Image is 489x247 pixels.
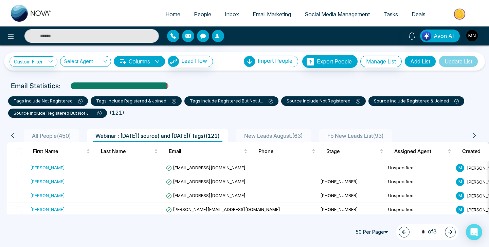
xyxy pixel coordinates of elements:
[110,109,124,117] li: ( 121 )
[305,11,370,18] span: Social Media Management
[405,8,432,21] a: Deals
[155,59,160,64] span: down
[456,164,464,172] span: M
[93,132,222,139] span: Webinar : [DATE]( source) and [DATE]( Tags) ( 121 )
[246,8,298,21] a: Email Marketing
[11,5,52,22] img: Nova CRM Logo
[466,30,478,41] img: User Avatar
[168,56,179,67] img: Lead Flow
[420,30,460,42] button: Avon AI
[258,57,292,64] span: Import People
[253,11,291,18] span: Email Marketing
[30,164,65,171] div: [PERSON_NAME]
[29,132,74,139] span: All People ( 450 )
[33,147,85,155] span: First Name
[218,98,263,103] span: Registered but Not J ...
[385,189,453,203] td: Unspecified
[166,165,246,170] span: [EMAIL_ADDRESS][DOMAIN_NAME]
[163,142,253,161] th: Email
[317,58,352,65] span: Export People
[30,192,65,199] div: [PERSON_NAME]
[96,98,176,104] p: tags include Registered & Joined
[194,11,211,18] span: People
[166,179,246,184] span: [EMAIL_ADDRESS][DOMAIN_NAME]
[10,56,57,67] a: Custom Filter
[298,8,377,21] a: Social Media Management
[385,161,453,175] td: Unspecified
[253,142,321,161] th: Phone
[258,147,310,155] span: Phone
[325,132,386,139] span: Fb New Leads List ( 93 )
[225,11,239,18] span: Inbox
[320,207,358,212] span: [PHONE_NUMBER]
[404,56,436,67] button: Add List
[165,56,213,67] a: Lead FlowLead Flow
[166,193,246,198] span: [EMAIL_ADDRESS][DOMAIN_NAME]
[241,132,306,139] span: New Leads August. ( 63 )
[47,110,92,116] span: Registered but Not J ...
[385,203,453,217] td: Unspecified
[352,227,393,237] span: 50 Per Page
[287,98,360,104] p: source include Not Registered
[466,224,482,240] div: Open Intercom Messenger
[28,142,95,161] th: First Name
[436,6,485,22] img: Market-place.gif
[14,110,102,117] p: source include
[181,57,207,64] span: Lead Flow
[394,147,446,155] span: Assigned Agent
[168,56,213,67] button: Lead Flow
[418,227,437,236] span: of 3
[187,8,218,21] a: People
[456,192,464,200] span: M
[456,206,464,214] span: M
[159,8,187,21] a: Home
[374,98,459,104] p: source include Registered & Joined
[320,179,358,184] span: [PHONE_NUMBER]
[30,178,65,185] div: [PERSON_NAME]
[321,142,389,161] th: Stage
[218,8,246,21] a: Inbox
[190,98,273,104] p: tags include
[326,147,378,155] span: Stage
[456,178,464,186] span: M
[302,55,358,68] button: Export People
[439,56,478,67] button: Update List
[377,8,405,21] a: Tasks
[101,147,153,155] span: Last Name
[114,56,165,67] button: Columnsdown
[389,142,457,161] th: Assigned Agent
[165,11,180,18] span: Home
[412,11,425,18] span: Deals
[422,31,431,41] img: Lead Flow
[11,81,60,91] p: Email Statistics:
[320,193,358,198] span: [PHONE_NUMBER]
[95,142,163,161] th: Last Name
[434,32,454,40] span: Avon AI
[360,56,402,67] button: Manage List
[383,11,398,18] span: Tasks
[169,147,242,155] span: Email
[14,98,83,104] p: tags include Not Registered
[30,206,65,213] div: [PERSON_NAME]
[385,175,453,189] td: Unspecified
[166,207,280,212] span: [PERSON_NAME][EMAIL_ADDRESS][DOMAIN_NAME]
